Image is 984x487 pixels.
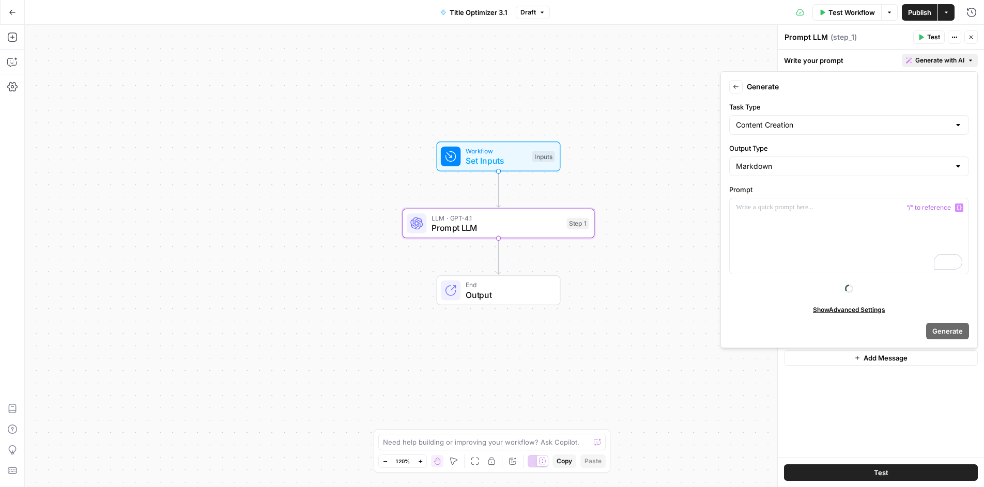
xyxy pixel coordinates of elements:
[736,161,950,171] input: Markdown
[864,353,908,363] span: Add Message
[432,222,562,234] span: Prompt LLM
[784,350,978,366] button: Add Message
[913,30,945,44] button: Test
[567,218,589,229] div: Step 1
[403,142,595,171] div: WorkflowSet InputsInputs
[902,54,978,67] button: Generate with AI
[552,454,576,468] button: Copy
[784,464,978,481] button: Test
[730,198,968,274] div: To enrich screen reader interactions, please activate Accessibility in Grammarly extension settings
[874,467,888,478] span: Test
[902,203,955,212] span: “/” to reference
[915,56,964,65] span: Generate with AI
[908,7,931,18] span: Publish
[932,326,963,336] span: Generate
[902,4,937,21] button: Publish
[403,209,595,239] div: LLM · GPT-4.1Prompt LLMStep 1
[497,238,500,274] g: Edge from step_1 to end
[466,146,527,156] span: Workflow
[466,154,527,167] span: Set Inputs
[403,275,595,305] div: EndOutput
[395,457,410,465] span: 120%
[831,32,857,42] span: ( step_1 )
[516,6,550,19] button: Draft
[927,33,940,42] span: Test
[466,280,550,290] span: End
[729,80,969,93] div: Generate
[729,102,969,112] label: Task Type
[785,32,828,42] textarea: Prompt LLM
[720,71,978,348] div: Generate with AI
[532,151,555,162] div: Inputs
[585,457,602,466] span: Paste
[926,323,969,339] button: Generate
[729,184,969,195] label: Prompt
[557,457,572,466] span: Copy
[812,4,881,21] button: Test Workflow
[466,289,550,301] span: Output
[813,305,885,315] span: Show Advanced Settings
[736,120,950,130] input: Content Creation
[432,213,562,223] span: LLM · GPT-4.1
[520,8,536,17] span: Draft
[729,143,969,153] label: Output Type
[497,171,500,208] g: Edge from start to step_1
[450,7,508,18] span: Title Optimizer 3.1
[778,50,984,71] div: Write your prompt
[828,7,875,18] span: Test Workflow
[580,454,606,468] button: Paste
[434,4,514,21] button: Title Optimizer 3.1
